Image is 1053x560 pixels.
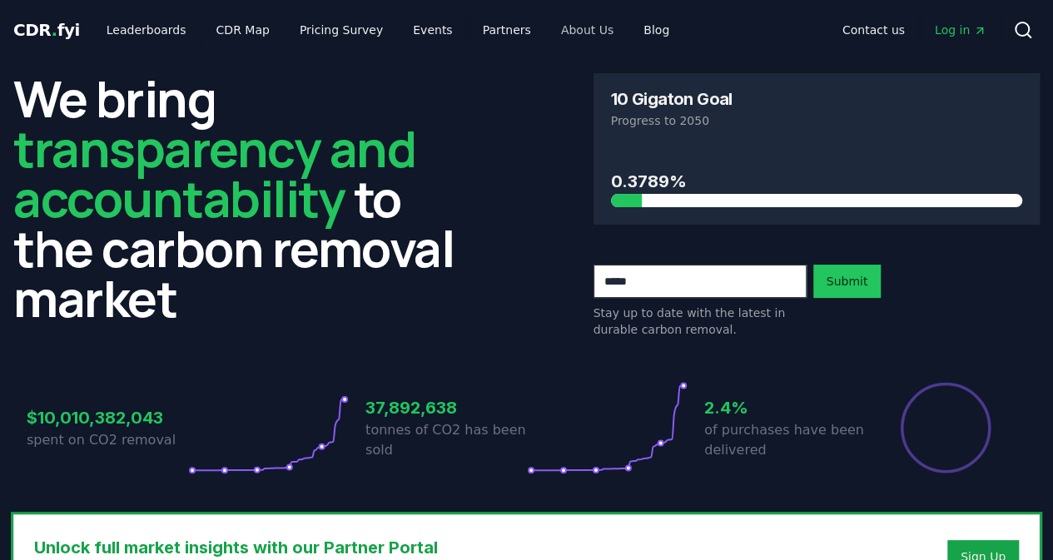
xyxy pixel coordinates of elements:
[630,15,683,45] a: Blog
[935,22,986,38] span: Log in
[400,15,465,45] a: Events
[365,420,527,460] p: tonnes of CO2 has been sold
[13,114,415,232] span: transparency and accountability
[704,420,866,460] p: of purchases have been delivered
[13,20,80,40] span: CDR fyi
[611,169,1023,194] h3: 0.3789%
[27,430,188,450] p: spent on CO2 removal
[52,20,57,40] span: .
[829,15,1000,45] nav: Main
[813,265,882,298] button: Submit
[365,395,527,420] h3: 37,892,638
[93,15,683,45] nav: Main
[611,91,733,107] h3: 10 Gigaton Goal
[829,15,918,45] a: Contact us
[34,535,759,560] h3: Unlock full market insights with our Partner Portal
[548,15,627,45] a: About Us
[469,15,544,45] a: Partners
[921,15,1000,45] a: Log in
[704,395,866,420] h3: 2.4%
[13,73,460,323] h2: We bring to the carbon removal market
[286,15,396,45] a: Pricing Survey
[594,305,807,338] p: Stay up to date with the latest in durable carbon removal.
[203,15,283,45] a: CDR Map
[93,15,200,45] a: Leaderboards
[13,18,80,42] a: CDR.fyi
[899,381,992,474] div: Percentage of sales delivered
[611,112,1023,129] p: Progress to 2050
[27,405,188,430] h3: $10,010,382,043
